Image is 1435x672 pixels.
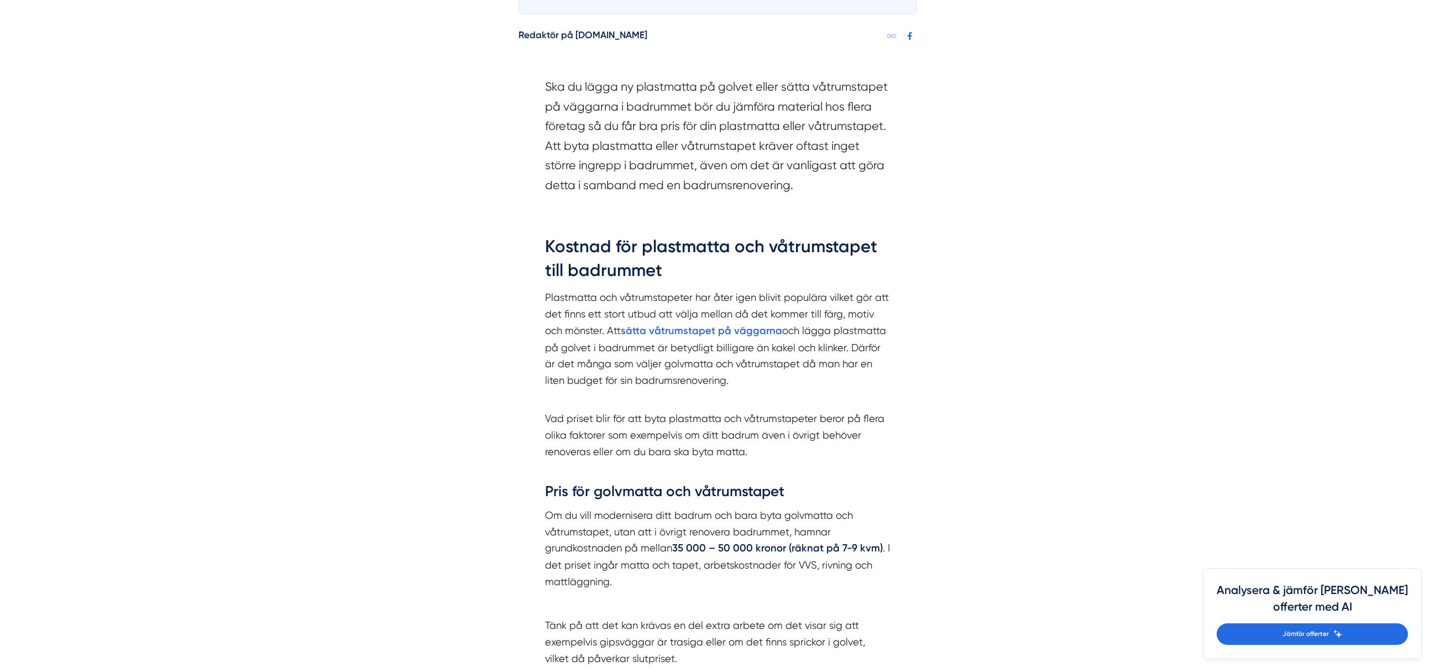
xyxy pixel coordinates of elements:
[545,77,890,200] section: Ska du lägga ny plastmatta på golvet eller sätta våtrumstapet på väggarna i badrummet bör du jämf...
[903,29,916,43] a: Dela på Facebook
[545,507,890,590] p: Om du vill modernisera ditt badrum och bara byta golvmatta och våtrumstapet, utan att i övrigt re...
[621,325,782,337] strong: sätta våtrumstapet på väggarna
[672,542,883,554] strong: 35 000 – 50 000 kronor (räknat på 7-9 kvm)
[545,289,890,405] p: Plastmatta och våtrumstapeter har åter igen blivit populära vilket gör att det finns ett stort ut...
[884,29,898,43] a: Kopiera länk
[519,28,647,45] h5: Redaktör på [DOMAIN_NAME]
[545,482,890,507] h3: Pris för golvmatta och våtrumstapet
[1217,623,1408,645] a: Jämför offerter
[545,410,890,476] p: Vad priset blir för att byta plastmatta och våtrumstapeter beror på flera olika faktorer som exem...
[621,325,782,336] a: sätta våtrumstapet på väggarna
[545,235,890,290] h2: Kostnad för plastmatta och våtrumstapet till badrummet
[1217,582,1408,623] h4: Analysera & jämför [PERSON_NAME] offerter med AI
[905,32,914,40] svg: Facebook
[1282,629,1329,639] span: Jämför offerter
